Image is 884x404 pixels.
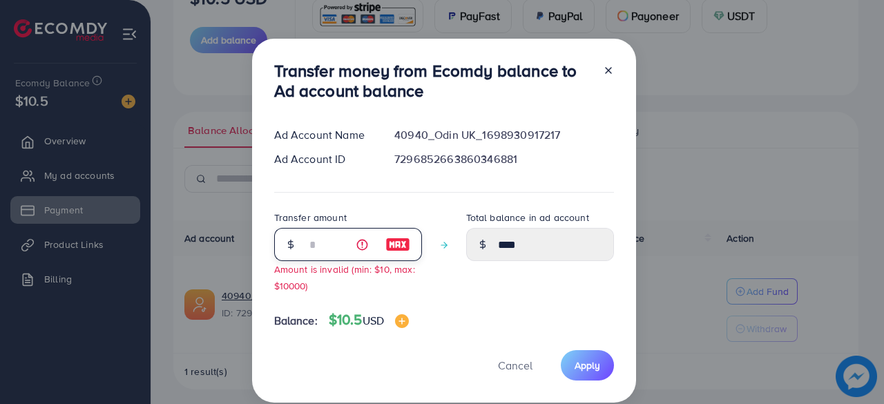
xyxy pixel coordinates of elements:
[383,127,624,143] div: 40940_Odin UK_1698930917217
[274,61,592,101] h3: Transfer money from Ecomdy balance to Ad account balance
[274,211,347,224] label: Transfer amount
[363,313,384,328] span: USD
[481,350,550,380] button: Cancel
[263,127,384,143] div: Ad Account Name
[466,211,589,224] label: Total balance in ad account
[575,358,600,372] span: Apply
[274,313,318,329] span: Balance:
[561,350,614,380] button: Apply
[383,151,624,167] div: 7296852663860346881
[274,262,415,291] small: Amount is invalid (min: $10, max: $10000)
[395,314,409,328] img: image
[329,311,409,329] h4: $10.5
[498,358,532,373] span: Cancel
[385,236,410,253] img: image
[263,151,384,167] div: Ad Account ID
